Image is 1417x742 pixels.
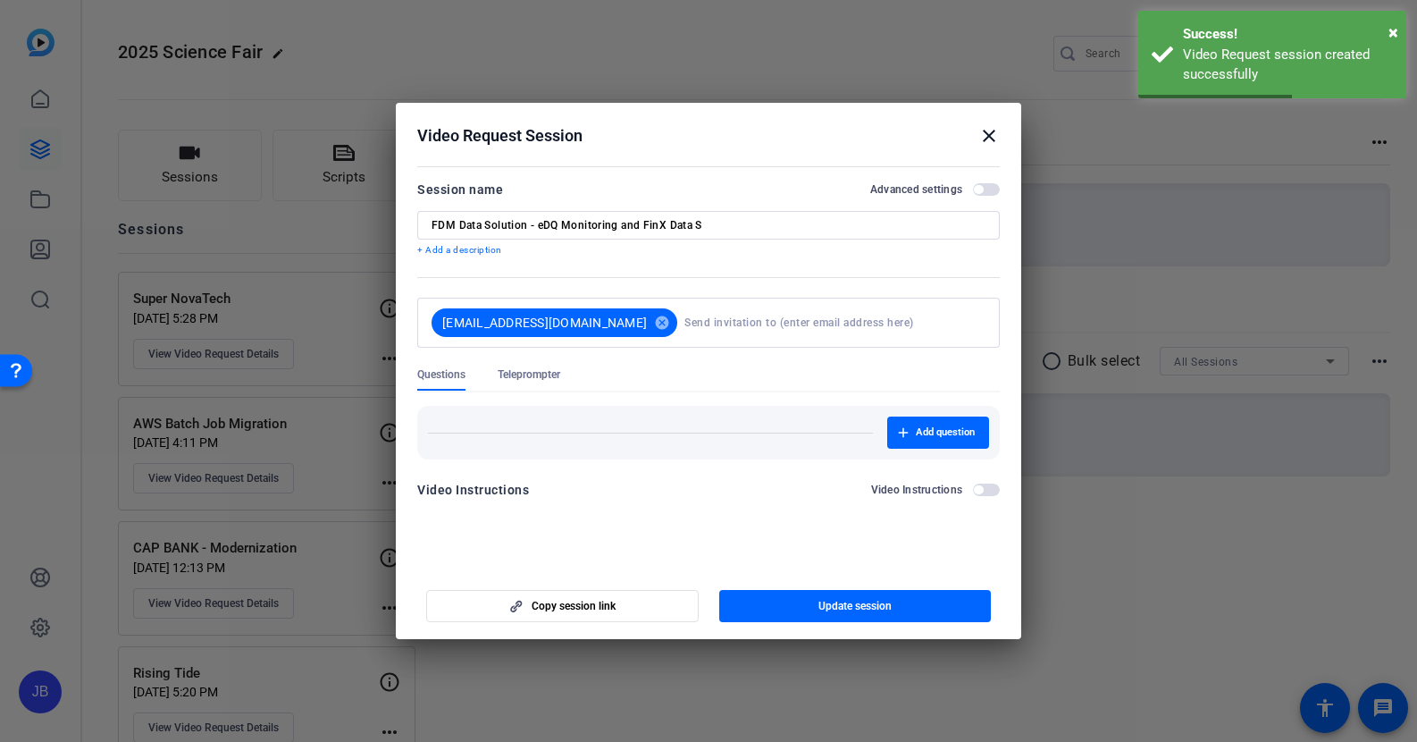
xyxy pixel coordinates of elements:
div: Video Request Session [417,125,1000,147]
span: Questions [417,367,465,382]
div: Video Request session created successfully [1183,45,1393,85]
h2: Advanced settings [870,182,962,197]
span: × [1388,21,1398,43]
p: + Add a description [417,243,1000,257]
span: Add question [916,426,975,440]
span: [EMAIL_ADDRESS][DOMAIN_NAME] [442,314,647,332]
span: Copy session link [532,599,616,613]
input: Enter Session Name [432,218,985,232]
input: Send invitation to (enter email address here) [684,305,978,341]
h2: Video Instructions [871,483,963,497]
mat-icon: cancel [647,315,677,331]
div: Session name [417,179,503,200]
mat-icon: close [978,125,1000,147]
div: Video Instructions [417,479,529,501]
button: Update session [719,590,992,622]
div: Success! [1183,24,1393,45]
span: Update session [818,599,892,613]
button: Copy session link [426,590,699,622]
span: Teleprompter [498,367,560,382]
button: Add question [887,417,989,449]
button: Close [1388,19,1398,46]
